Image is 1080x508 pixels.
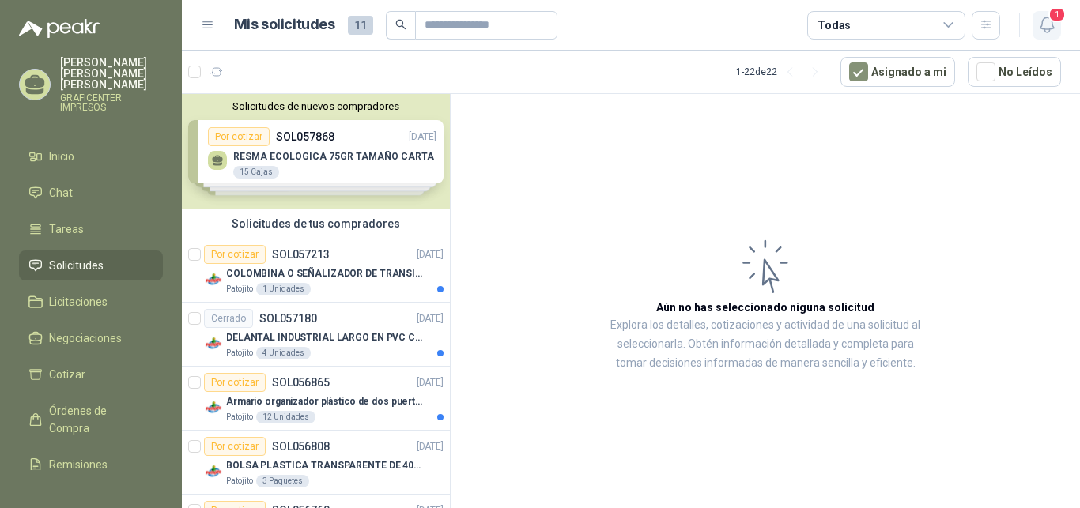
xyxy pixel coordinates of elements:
div: 1 - 22 de 22 [736,59,828,85]
a: Por cotizarSOL057213[DATE] Company LogoCOLOMBINA O SEÑALIZADOR DE TRANSITOPatojito1 Unidades [182,239,450,303]
span: Remisiones [49,456,108,473]
p: SOL056865 [272,377,330,388]
a: Cotizar [19,359,163,389]
div: 3 Paquetes [256,475,309,487]
div: Solicitudes de tus compradores [182,209,450,239]
div: 4 Unidades [256,347,311,359]
span: Solicitudes [49,257,104,274]
div: 1 Unidades [256,283,311,295]
p: [PERSON_NAME] [PERSON_NAME] [PERSON_NAME] [60,57,163,90]
a: Solicitudes [19,250,163,280]
p: Patojito [226,347,253,359]
span: Licitaciones [49,293,108,310]
p: [DATE] [417,311,444,326]
button: Asignado a mi [840,57,955,87]
a: Remisiones [19,450,163,480]
a: Órdenes de Compra [19,396,163,443]
a: Chat [19,178,163,208]
button: Solicitudes de nuevos compradores [188,100,444,112]
p: [DATE] [417,375,444,390]
p: GRAFICENTER IMPRESOS [60,93,163,112]
div: Todas [818,17,851,34]
p: SOL057213 [272,249,330,260]
p: [DATE] [417,439,444,454]
img: Company Logo [204,334,223,353]
img: Logo peakr [19,19,100,38]
p: Patojito [226,283,253,295]
span: Tareas [49,220,84,238]
a: Inicio [19,141,163,171]
p: SOL056808 [272,441,330,452]
p: Explora los detalles, cotizaciones y actividad de una solicitud al seleccionarla. Obtén informaci... [609,316,922,373]
span: Chat [49,184,73,201]
p: Armario organizador plástico de dos puertas de acuerdo a la imagen adjunta [226,394,423,409]
img: Company Logo [204,270,223,289]
span: Negociaciones [49,329,122,347]
p: SOL057180 [259,313,317,324]
a: Tareas [19,214,163,244]
div: Cerrado [204,309,253,328]
div: Solicitudes de nuevos compradoresPor cotizarSOL057868[DATE] RESMA ECOLOGICA 75GR TAMAÑO CARTA15 C... [182,94,450,209]
span: 1 [1048,7,1066,22]
img: Company Logo [204,462,223,481]
div: Por cotizar [204,373,266,392]
span: search [395,19,406,30]
p: BOLSA PLASTICA TRANSPARENTE DE 40*60 CMS [226,458,423,473]
span: Inicio [49,148,74,165]
div: 12 Unidades [256,411,315,423]
p: Patojito [226,411,253,423]
p: [DATE] [417,247,444,262]
img: Company Logo [204,398,223,417]
div: Por cotizar [204,245,266,264]
a: Licitaciones [19,287,163,317]
a: CerradoSOL057180[DATE] Company LogoDELANTAL INDUSTRIAL LARGO EN PVC COLOR AMARILLOPatojito4 Unidades [182,303,450,367]
p: DELANTAL INDUSTRIAL LARGO EN PVC COLOR AMARILLO [226,330,423,345]
span: Órdenes de Compra [49,402,148,437]
a: Por cotizarSOL056808[DATE] Company LogoBOLSA PLASTICA TRANSPARENTE DE 40*60 CMSPatojito3 Paquetes [182,431,450,495]
button: 1 [1033,11,1061,40]
p: Patojito [226,475,253,487]
p: COLOMBINA O SEÑALIZADOR DE TRANSITO [226,266,423,281]
a: Por cotizarSOL056865[DATE] Company LogoArmario organizador plástico de dos puertas de acuerdo a l... [182,367,450,431]
a: Negociaciones [19,323,163,353]
h3: Aún no has seleccionado niguna solicitud [656,299,874,316]
div: Por cotizar [204,437,266,456]
span: 11 [348,16,373,35]
h1: Mis solicitudes [234,13,335,36]
span: Cotizar [49,366,85,383]
button: No Leídos [968,57,1061,87]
